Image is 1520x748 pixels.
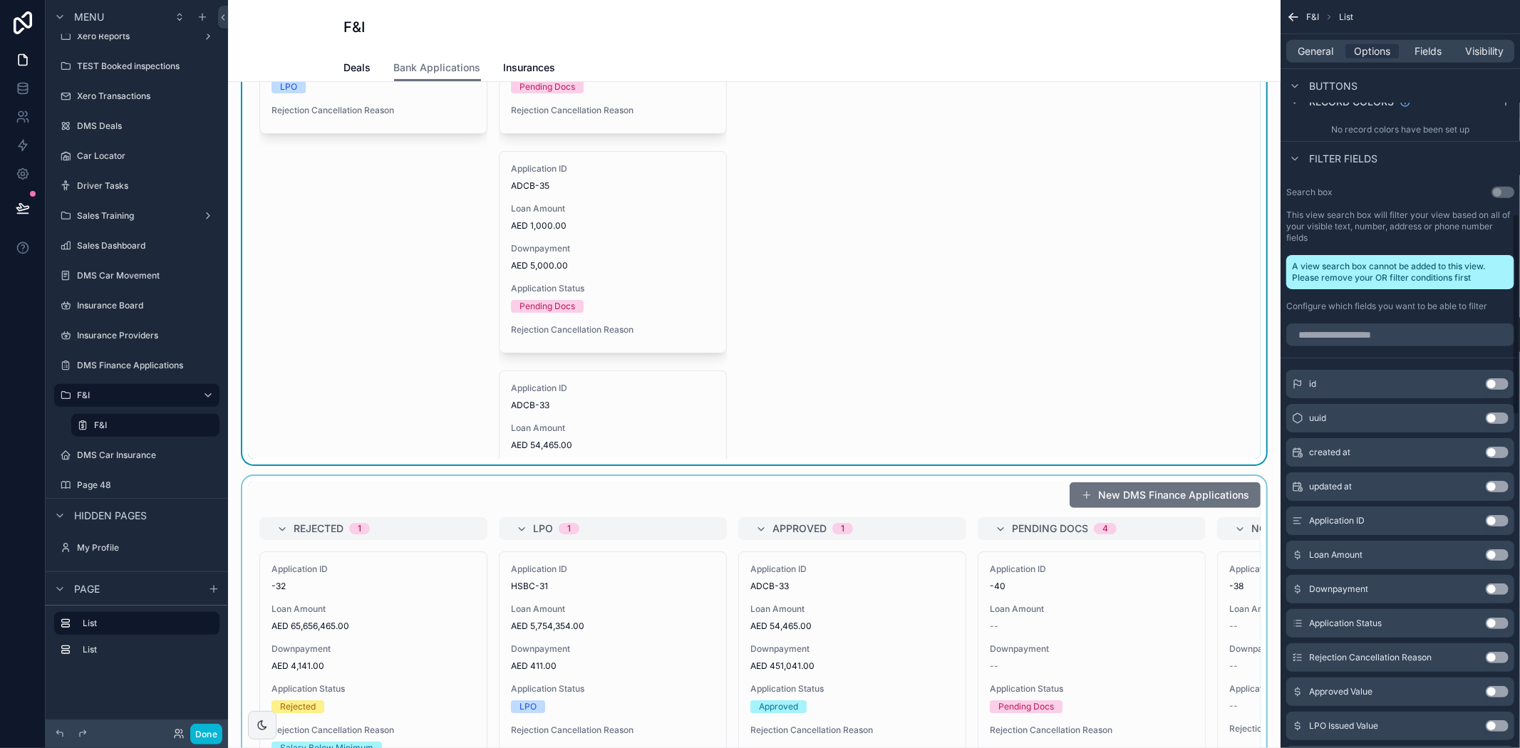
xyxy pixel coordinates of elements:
h1: F&I [344,17,366,37]
span: Loan Amount [511,422,715,434]
a: Sales Dashboard [54,234,219,257]
span: Application ID [511,383,715,394]
label: TEST Booked inspections [77,61,217,72]
span: Rejection Cancellation Reason [272,105,475,116]
span: Buttons [1309,79,1358,93]
span: F&I [1306,11,1319,23]
label: Search box [1286,187,1333,198]
span: Options [1354,44,1390,58]
div: Pending Docs [519,300,575,313]
a: Xero Transactions [54,85,219,108]
span: Downpayment [1309,583,1368,595]
a: Deals [344,55,371,83]
label: List [83,618,208,629]
label: Xero Transactions [77,90,217,102]
label: List [83,644,214,655]
a: Insurances [504,55,556,83]
span: LPO Issued Value [1309,720,1378,732]
span: uuid [1309,412,1326,424]
a: DMS Finance Applications [54,354,219,377]
div: No record colors have been set up [1281,118,1520,141]
span: Approved Value [1309,686,1372,697]
span: Loan Amount [1309,549,1363,561]
label: Sales Training [77,210,197,222]
span: updated at [1309,481,1352,492]
span: Hidden pages [74,509,147,523]
label: DMS Finance Applications [77,360,217,371]
div: LPO [280,80,297,93]
a: Insurance Board [54,294,219,317]
a: Application IDADCB-33Loan AmountAED 54,465.00DownpaymentAED 451,041.00Application StatusApprovedR... [499,370,727,573]
span: AED 5,000.00 [511,260,715,271]
span: created at [1309,447,1350,458]
div: scrollable content [46,606,228,675]
a: Sales Training [54,204,219,227]
span: List [1339,11,1353,23]
a: Insurance Providers [54,324,219,347]
span: Application Status [511,283,715,294]
div: Pending Docs [519,80,575,93]
a: TEST Booked inspections [54,55,219,78]
span: Page [74,582,100,596]
span: Filter fields [1309,152,1377,166]
a: F&I [71,414,219,437]
span: Rejection Cancellation Reason [1309,652,1432,663]
button: Done [190,724,222,744]
a: DMS Car Insurance [54,444,219,467]
span: ADCB-33 [511,400,715,411]
span: Loan Amount [511,203,715,214]
a: DMS Deals [54,115,219,137]
span: General [1298,44,1334,58]
span: id [1309,378,1316,390]
label: DMS Deals [77,120,217,132]
span: ADCB-35 [511,180,715,192]
a: Driver Tasks [54,175,219,197]
span: Application ID [511,163,715,175]
label: F&I [77,390,191,401]
label: Xero Reports [77,31,197,42]
span: Menu [74,10,104,24]
span: Downpayment [511,243,715,254]
a: My Profile [54,536,219,559]
span: Bank Applications [394,61,481,75]
span: Deals [344,61,371,75]
a: DMS Car Movement [54,264,219,287]
span: Application ID [1309,515,1365,526]
label: Insurance Providers [77,330,217,341]
a: Car Locator [54,145,219,167]
span: Application Status [1309,618,1382,629]
div: A view search box cannot be added to this view. Please remove your OR filter conditions first [1286,255,1514,289]
a: Application IDADCB-35Loan AmountAED 1,000.00DownpaymentAED 5,000.00Application StatusPending Docs... [499,151,727,353]
a: Xero Reports [54,25,219,48]
span: Insurances [504,61,556,75]
label: F&I [94,420,211,431]
span: AED 54,465.00 [511,440,715,451]
label: DMS Car Movement [77,270,217,281]
label: DMS Car Insurance [77,450,217,461]
label: Car Locator [77,150,217,162]
a: F&I [54,384,219,407]
span: Rejection Cancellation Reason [511,105,715,116]
span: AED 1,000.00 [511,220,715,232]
a: Bank Applications [394,55,481,82]
label: Driver Tasks [77,180,217,192]
span: Fields [1415,44,1442,58]
span: Rejection Cancellation Reason [511,324,715,336]
label: Insurance Board [77,300,217,311]
label: My Profile [77,542,217,554]
label: Configure which fields you want to be able to filter [1286,301,1487,312]
label: Page 48 [77,479,217,491]
label: This view search box will filter your view based on all of your visible text, number, address or ... [1286,209,1514,244]
span: Visibility [1466,44,1504,58]
label: Sales Dashboard [77,240,217,251]
a: Page 48 [54,474,219,497]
